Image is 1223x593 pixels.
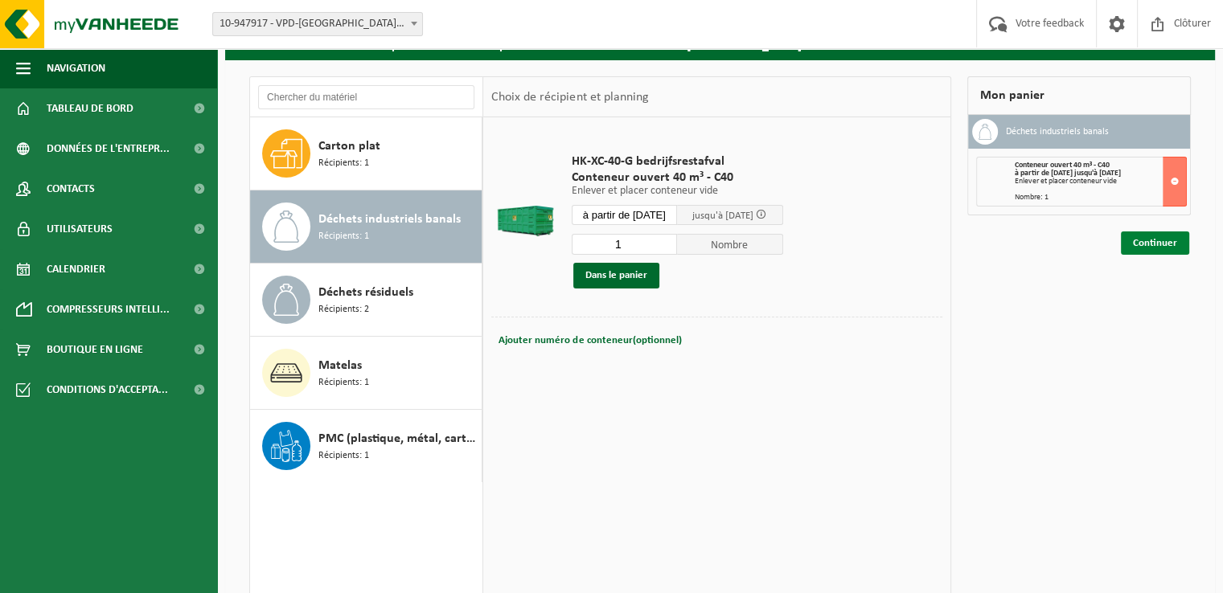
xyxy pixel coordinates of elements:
span: Navigation [47,48,105,88]
span: Compresseurs intelli... [47,289,170,329]
span: 10-947917 - VPD-FLÉMALLE - FLÉMALLE [213,13,422,35]
button: Ajouter numéro de conteneur(optionnel) [497,329,683,352]
button: PMC (plastique, métal, carton boisson) (industriel) Récipients: 1 [250,410,482,482]
span: Tableau de bord [47,88,133,129]
span: Contacts [47,169,95,209]
input: Sélectionnez date [572,205,678,225]
span: Récipients: 1 [318,448,369,464]
span: Ajouter numéro de conteneur(optionnel) [499,335,681,346]
button: Déchets industriels banals Récipients: 1 [250,190,482,264]
span: Récipients: 2 [318,302,369,317]
div: Enlever et placer conteneur vide [1015,178,1186,186]
span: Utilisateurs [47,209,113,249]
span: 10-947917 - VPD-FLÉMALLE - FLÉMALLE [212,12,423,36]
span: Récipients: 1 [318,375,369,391]
span: Nombre [677,234,783,255]
span: Matelas [318,356,362,375]
input: Chercher du matériel [258,85,474,109]
span: Récipients: 1 [318,156,369,171]
button: Déchets résiduels Récipients: 2 [250,264,482,337]
span: Données de l'entrepr... [47,129,170,169]
span: PMC (plastique, métal, carton boisson) (industriel) [318,429,478,448]
span: Conteneur ouvert 40 m³ - C40 [572,170,783,186]
button: Carton plat Récipients: 1 [250,117,482,190]
div: Mon panier [967,76,1191,115]
div: Nombre: 1 [1015,194,1186,202]
span: Conditions d'accepta... [47,370,168,410]
h3: Déchets industriels banals [1006,119,1109,145]
span: jusqu'à [DATE] [692,211,753,221]
span: Carton plat [318,137,380,156]
button: Dans le panier [573,263,659,288]
a: Continuer [1121,231,1189,255]
div: Choix de récipient et planning [483,77,656,117]
span: HK-XC-40-G bedrijfsrestafval [572,153,783,170]
span: Récipients: 1 [318,229,369,244]
strong: à partir de [DATE] jusqu'à [DATE] [1015,169,1121,178]
button: Matelas Récipients: 1 [250,337,482,410]
span: Déchets industriels banals [318,210,461,229]
span: Déchets résiduels [318,283,413,302]
span: Conteneur ouvert 40 m³ - C40 [1015,161,1110,170]
span: Boutique en ligne [47,329,143,370]
span: Calendrier [47,249,105,289]
p: Enlever et placer conteneur vide [572,186,783,197]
